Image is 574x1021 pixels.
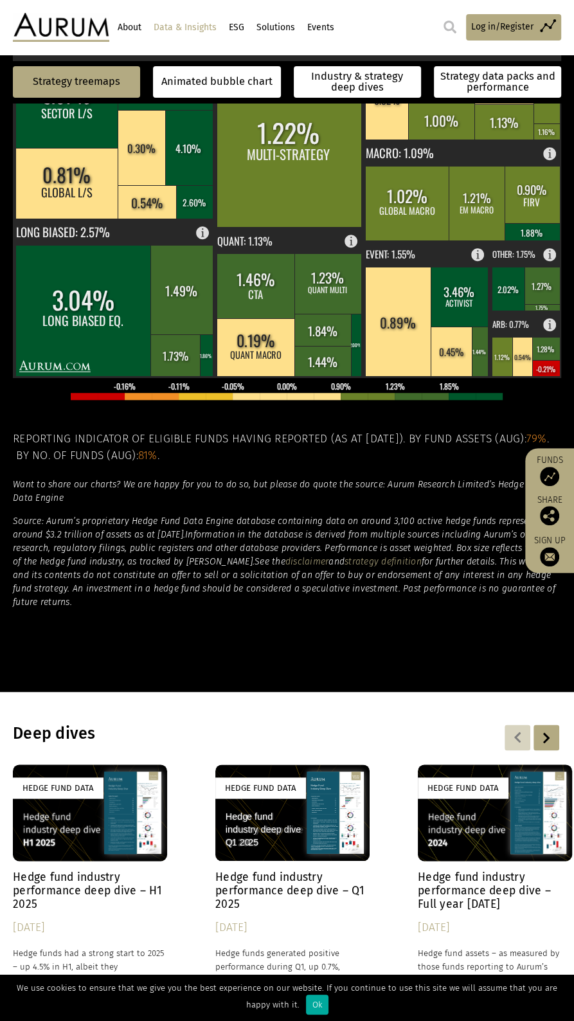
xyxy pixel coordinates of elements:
h4: Hedge fund industry performance deep dive – Full year [DATE] [418,871,572,911]
a: Data & Insights [152,17,218,39]
h5: Reporting indicator of eligible funds having reported (as at [DATE]). By fund assets (Aug): . By ... [13,431,561,465]
div: [DATE] [418,919,572,937]
img: search.svg [444,21,456,33]
div: Hedge Fund Data [215,777,306,799]
div: Hedge Fund Data [418,777,508,799]
em: Information in the database is derived from multiple sources including Aurum’s own research, regu... [13,529,559,567]
a: Hedge Fund Data Hedge fund industry performance deep dive – H1 2025 [DATE] Hedge funds had a stro... [13,764,167,1015]
a: Industry & strategy deep dives [294,66,421,98]
h4: Hedge fund industry performance deep dive – Q1 2025 [215,871,370,911]
a: About [116,17,143,39]
em: and [328,556,345,567]
a: Strategy treemaps [33,77,120,87]
h4: Hedge fund industry performance deep dive – H1 2025 [13,871,167,911]
p: Hedge fund assets – as measured by those funds reporting to Aurum’s Hedge Fund Data Engine – have... [418,946,572,1015]
a: disclaimer [285,556,329,567]
a: Solutions [255,17,296,39]
a: Animated bubble chart [161,77,273,87]
span: 81% [138,449,157,462]
div: Hedge Fund Data [13,777,103,799]
p: Hedge funds had a strong start to 2025 – up 4.5% in H1, albeit they underperformed bonds, +7.3% a... [13,946,167,1001]
span: Log in/Register [471,20,534,34]
em: Want to share our charts? We are happy for you to do so, but please do quote the source: Aurum Re... [13,479,546,503]
a: Hedge Fund Data Hedge fund industry performance deep dive – Q1 2025 [DATE] Hedge funds generated ... [215,764,370,1015]
em: See the [255,556,285,567]
div: [DATE] [215,919,370,937]
div: Share [532,496,568,525]
div: [DATE] [13,919,167,937]
a: Log in/Register [466,14,561,41]
span: 79% [526,432,547,446]
img: Share this post [540,506,559,525]
p: Hedge funds generated positive performance during Q1, up 0.7%, outperforming equities, but underp... [215,946,370,1001]
img: Aurum [13,13,109,42]
a: ESG [227,17,246,39]
img: Sign up to our newsletter [540,547,559,566]
img: Access Funds [540,467,559,486]
h3: Deep dives [13,724,395,743]
a: Hedge Fund Data Hedge fund industry performance deep dive – Full year [DATE] [DATE] Hedge fund as... [418,764,572,1015]
div: Ok [306,995,328,1015]
a: Funds [532,455,568,486]
a: Sign up [532,535,568,566]
a: Strategy data packs and performance [434,66,561,98]
a: Events [305,17,336,39]
em: Source: Aurum’s proprietary Hedge Fund Data Engine database containing data on around 3,100 activ... [13,516,551,540]
a: strategy definition [345,556,422,567]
